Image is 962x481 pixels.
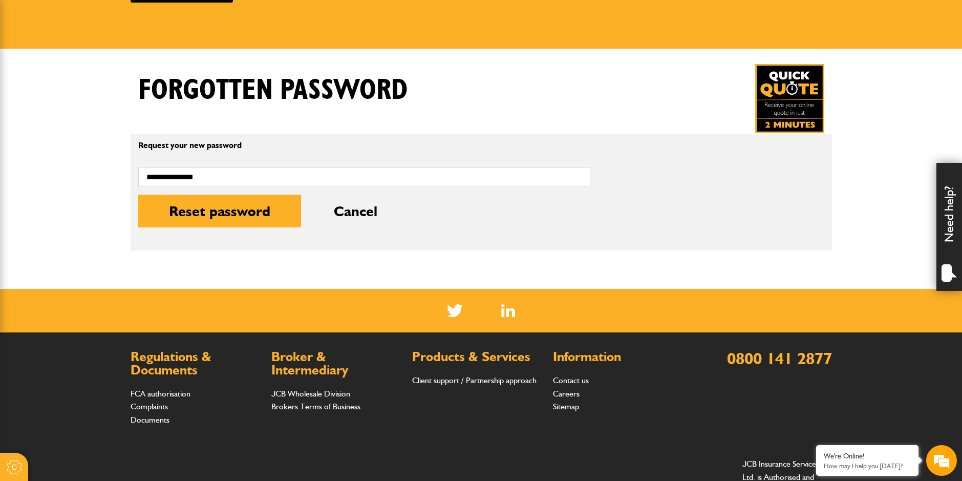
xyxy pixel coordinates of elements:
[131,350,261,377] h2: Regulations & Documents
[824,462,911,470] p: How may I help you today?
[755,64,824,133] img: Quick Quote
[131,402,168,411] a: Complaints
[553,389,580,399] a: Careers
[936,163,962,291] div: Need help?
[138,73,408,108] h1: Forgotten password
[303,195,408,227] button: Cancel
[138,141,590,150] p: Request your new password
[447,304,463,317] img: Twitter
[755,64,824,133] a: Get your insurance quote in just 2-minutes
[131,389,190,399] a: FCA authorisation
[553,350,683,364] h2: Information
[501,304,515,317] img: Linked In
[271,402,360,411] a: Brokers Terms of Business
[131,415,169,425] a: Documents
[824,452,911,461] div: We're Online!
[501,304,515,317] a: LinkedIn
[412,375,537,385] a: Client support / Partnership approach
[727,348,832,368] a: 0800 141 2877
[412,350,543,364] h2: Products & Services
[271,350,402,377] h2: Broker & Intermediary
[271,389,350,399] a: JCB Wholesale Division
[553,375,589,385] a: Contact us
[138,195,301,227] button: Reset password
[553,402,579,411] a: Sitemap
